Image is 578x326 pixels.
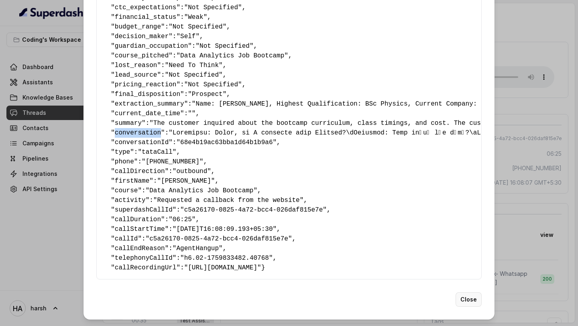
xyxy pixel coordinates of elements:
[169,216,195,223] span: "06:25"
[153,197,303,204] span: "Requested a callback from the website"
[184,264,261,271] span: "[URL][DOMAIN_NAME]"
[184,14,208,21] span: "Weak"
[115,14,177,21] span: financial_status
[115,264,177,271] span: callRecordingUrl
[115,206,173,214] span: superdashCallId
[146,187,257,194] span: "Data Analytics Job Bootcamp"
[188,91,226,98] span: "Prospect"
[115,139,169,146] span: conversationId
[176,33,199,40] span: "Self"
[180,255,273,262] span: "h6.02-1759833482.40768"
[180,206,327,214] span: "c5a26170-0825-4a72-bcc4-026daf815e7e"
[157,177,215,185] span: "[PERSON_NAME]"
[184,81,242,88] span: "Not Specified"
[115,120,142,127] span: summary
[146,235,292,242] span: "c5a26170-0825-4a72-bcc4-026daf815e7e"
[115,62,157,69] span: lost_reason
[173,245,223,252] span: "AgentHangup"
[176,52,288,59] span: "Data Analytics Job Bootcamp"
[115,158,134,165] span: phone
[115,23,161,31] span: budget_range
[115,129,161,137] span: conversation
[173,168,211,175] span: "outbound"
[165,71,223,79] span: "Not Specified"
[115,91,180,98] span: final_disposition
[115,52,169,59] span: course_pitched
[115,110,180,117] span: current_date_time
[115,149,130,156] span: type
[115,187,138,194] span: course
[115,4,177,11] span: ctc_expectations
[115,100,184,108] span: extraction_summary
[115,81,177,88] span: pricing_reaction
[115,71,157,79] span: lead_source
[115,33,169,40] span: decision_maker
[115,216,161,223] span: callDuration
[115,168,165,175] span: callDirection
[165,62,223,69] span: "Need To Think"
[115,235,138,242] span: callId
[115,197,146,204] span: activity
[115,255,173,262] span: telephonyCallId
[115,177,149,185] span: firstName
[138,149,176,156] span: "tataCall"
[115,43,188,50] span: guardian_occupation
[456,292,482,307] button: Close
[115,245,165,252] span: callEndReason
[173,226,277,233] span: "[DATE]T16:08:09.193+05:30"
[195,43,253,50] span: "Not Specified"
[176,139,277,146] span: "68e4b19ac63bba1d64b1b9a6"
[184,4,242,11] span: "Not Specified"
[188,110,195,117] span: ""
[142,158,204,165] span: "[PHONE_NUMBER]"
[169,23,226,31] span: "Not Specified"
[115,226,165,233] span: callStartTime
